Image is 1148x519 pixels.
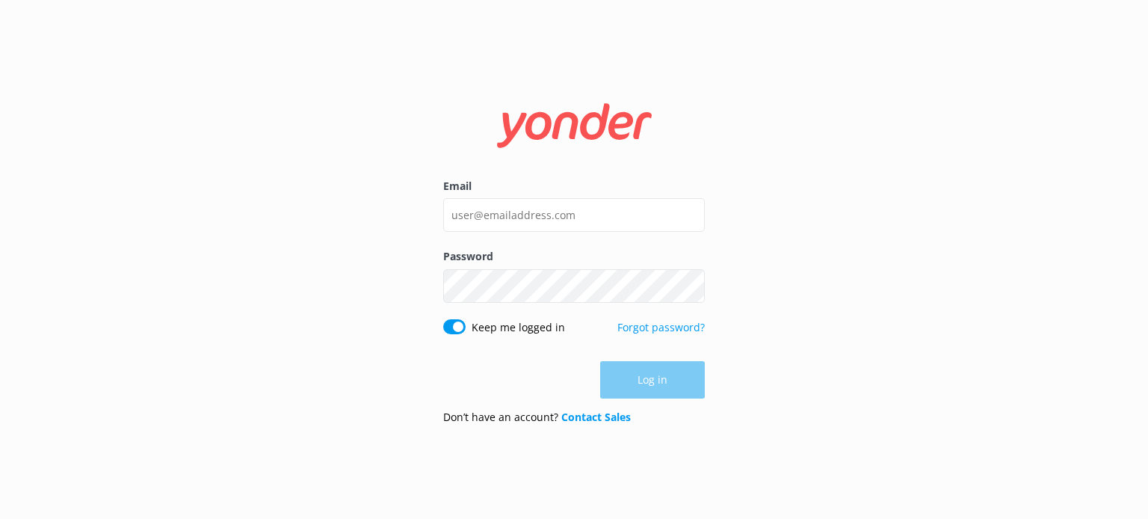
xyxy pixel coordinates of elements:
[617,320,705,334] a: Forgot password?
[561,410,631,424] a: Contact Sales
[675,271,705,301] button: Show password
[443,178,705,194] label: Email
[443,248,705,265] label: Password
[443,409,631,426] p: Don’t have an account?
[443,198,705,232] input: user@emailaddress.com
[472,319,565,336] label: Keep me logged in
